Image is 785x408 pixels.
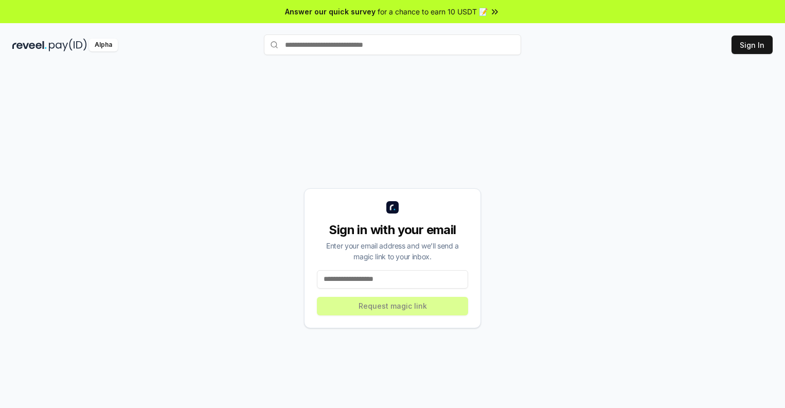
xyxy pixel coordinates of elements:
[89,39,118,51] div: Alpha
[317,222,468,238] div: Sign in with your email
[317,240,468,262] div: Enter your email address and we’ll send a magic link to your inbox.
[732,36,773,54] button: Sign In
[378,6,488,17] span: for a chance to earn 10 USDT 📝
[285,6,376,17] span: Answer our quick survey
[386,201,399,214] img: logo_small
[49,39,87,51] img: pay_id
[12,39,47,51] img: reveel_dark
